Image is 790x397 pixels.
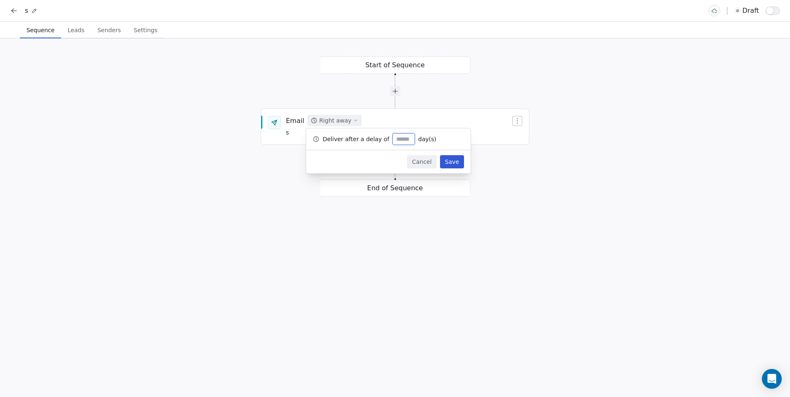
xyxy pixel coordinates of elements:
[261,109,529,145] div: EmailRight aways
[320,180,471,197] div: End of Sequence
[742,6,759,16] span: draft
[23,24,58,36] span: Sequence
[407,155,436,168] button: Cancel
[131,24,161,36] span: Settings
[94,24,124,36] span: Senders
[418,135,436,143] span: day(s)
[323,135,389,143] span: Deliver after a delay of
[286,116,304,125] div: Email
[64,24,88,36] span: Leads
[25,6,28,16] span: s
[440,155,464,168] button: Save
[307,115,361,126] button: Right away
[319,116,351,125] div: Right away
[762,369,782,389] div: Open Intercom Messenger
[286,128,358,137] span: s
